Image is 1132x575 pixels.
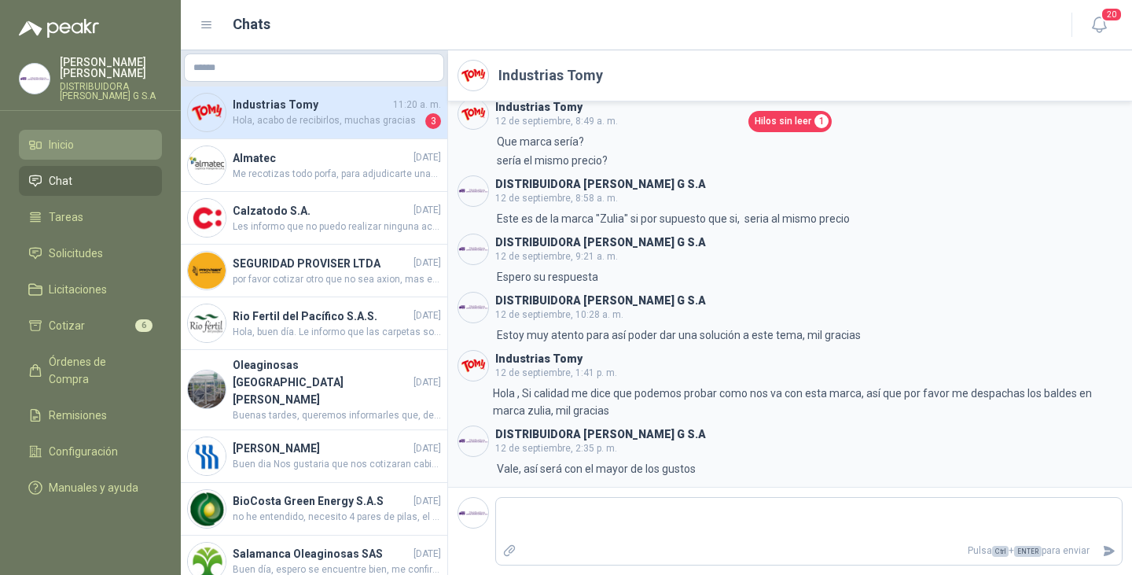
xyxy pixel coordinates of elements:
span: Hola, buen día. Le informo que las carpetas son plásticas, tanto las de tamaño oficio como las ta... [233,325,441,340]
h3: Industrias Tomy [495,355,583,363]
p: [PERSON_NAME] [PERSON_NAME] [60,57,162,79]
h4: [PERSON_NAME] [233,440,410,457]
img: Company Logo [188,94,226,131]
span: Buenas tardes, queremos informarles que, debido a un error de digitación, se realizó una solicitu... [233,408,441,423]
a: Inicio [19,130,162,160]
h4: Industrias Tomy [233,96,390,113]
span: [DATE] [413,547,441,562]
img: Company Logo [188,370,226,408]
a: Chat [19,166,162,196]
span: Cotizar [49,317,85,334]
p: Pulsa + para enviar [523,537,1097,565]
h3: DISTRIBUIDORA [PERSON_NAME] G S.A [495,180,706,189]
a: Configuración [19,437,162,466]
a: Company LogoOleaginosas [GEOGRAPHIC_DATA][PERSON_NAME][DATE]Buenas tardes, queremos informarles q... [181,350,447,430]
span: [DATE] [413,308,441,323]
a: Solicitudes [19,238,162,268]
span: Solicitudes [49,245,103,262]
a: Company LogoRio Fertil del Pacífico S.A.S.[DATE]Hola, buen día. Le informo que las carpetas son p... [181,297,447,350]
p: Que marca sería? [497,133,584,150]
button: 20 [1085,11,1113,39]
img: Company Logo [458,234,488,264]
img: Company Logo [458,426,488,456]
h4: BioCosta Green Energy S.A.S [233,492,410,510]
span: Tareas [49,208,83,226]
a: Remisiones [19,400,162,430]
p: Vale, así será con el mayor de los gustos [497,460,696,477]
span: Licitaciones [49,281,107,298]
span: ENTER [1014,546,1042,557]
span: Ctrl [992,546,1009,557]
h3: Industrias Tomy [495,103,583,112]
a: Company LogoSEGURIDAD PROVISER LTDA[DATE]por favor cotizar otro que no sea axion, mas economico [181,245,447,297]
img: Company Logo [458,351,488,381]
img: Company Logo [188,252,226,289]
span: 11:20 a. m. [393,98,441,112]
span: 20 [1101,7,1123,22]
span: [DATE] [413,150,441,165]
img: Company Logo [458,498,488,528]
span: Órdenes de Compra [49,353,147,388]
p: sería el mismo precio? [497,152,608,169]
span: Me recotizas todo porfa, para adjudicarte unas cosas [233,167,441,182]
a: Hilos sin leer1 [748,111,832,132]
img: Company Logo [188,146,226,184]
a: Company LogoBioCosta Green Energy S.A.S[DATE]no he entendido, necesito 4 pares de pilas, el par m... [181,483,447,536]
span: 12 de septiembre, 9:21 a. m. [495,251,618,262]
p: DISTRIBUIDORA [PERSON_NAME] G S.A [60,82,162,101]
span: Inicio [49,136,74,153]
span: Configuración [49,443,118,460]
span: Hilos sin leer [755,114,811,129]
h4: Rio Fertil del Pacífico S.A.S. [233,308,410,325]
label: Adjuntar archivos [496,537,523,565]
span: [DATE] [413,494,441,509]
img: Company Logo [188,437,226,475]
a: Cotizar6 [19,311,162,341]
span: 12 de septiembre, 10:28 a. m. [495,309,623,320]
a: Company LogoIndustrias Tomy11:20 a. m.Hola, acabo de recibirlos, muchas gracias3 [181,87,447,139]
h4: Oleaginosas [GEOGRAPHIC_DATA][PERSON_NAME] [233,356,410,408]
img: Company Logo [458,293,488,323]
p: Este es de la marca "Zulia" si por supuesto que si, seria al mismo precio [497,210,850,227]
img: Company Logo [458,61,488,90]
span: no he entendido, necesito 4 pares de pilas, el par me cuesta 31.280+ iva ? [233,510,441,525]
h1: Chats [233,13,270,35]
h3: DISTRIBUIDORA [PERSON_NAME] G S.A [495,430,706,439]
a: Licitaciones [19,275,162,304]
img: Company Logo [188,304,226,342]
span: 3 [425,113,441,129]
a: Company LogoCalzatodo S.A.[DATE]Les informo que no puedo realizar ninguna accion puesto que ambas... [181,192,447,245]
a: Company LogoAlmatec[DATE]Me recotizas todo porfa, para adjudicarte unas cosas [181,139,447,192]
a: Company Logo[PERSON_NAME][DATE]Buen dia Nos gustaria que nos cotizaran cabinas de sonido un poco ... [181,430,447,483]
a: Tareas [19,202,162,232]
span: Remisiones [49,407,107,424]
img: Company Logo [188,490,226,528]
h3: DISTRIBUIDORA [PERSON_NAME] G S.A [495,297,706,305]
img: Company Logo [458,176,488,206]
span: [DATE] [413,256,441,271]
h4: Calzatodo S.A. [233,202,410,219]
img: Company Logo [188,199,226,237]
span: [DATE] [413,441,441,456]
h4: Almatec [233,149,410,167]
img: Company Logo [20,64,50,94]
span: por favor cotizar otro que no sea axion, mas economico [233,272,441,287]
h3: DISTRIBUIDORA [PERSON_NAME] G S.A [495,238,706,247]
p: Hola , Si calidad me dice que podemos probar como nos va con esta marca, así que por favor me des... [493,385,1123,419]
h2: Industrias Tomy [498,65,603,87]
span: 6 [135,319,153,332]
span: 12 de septiembre, 8:58 a. m. [495,193,618,204]
span: [DATE] [413,203,441,218]
button: Enviar [1096,537,1122,565]
h4: Salamanca Oleaginosas SAS [233,545,410,562]
span: Manuales y ayuda [49,479,138,496]
img: Logo peakr [19,19,99,38]
a: Órdenes de Compra [19,347,162,394]
a: Manuales y ayuda [19,473,162,503]
p: Espero su respuesta [497,268,598,286]
span: 12 de septiembre, 2:35 p. m. [495,443,617,454]
span: Buen dia Nos gustaria que nos cotizaran cabinas de sonido un poco mas grandes, microfono inalambr... [233,457,441,472]
h4: SEGURIDAD PROVISER LTDA [233,255,410,272]
span: Les informo que no puedo realizar ninguna accion puesto que ambas solicitudes aparecen como "Desc... [233,219,441,234]
span: 1 [814,114,829,128]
